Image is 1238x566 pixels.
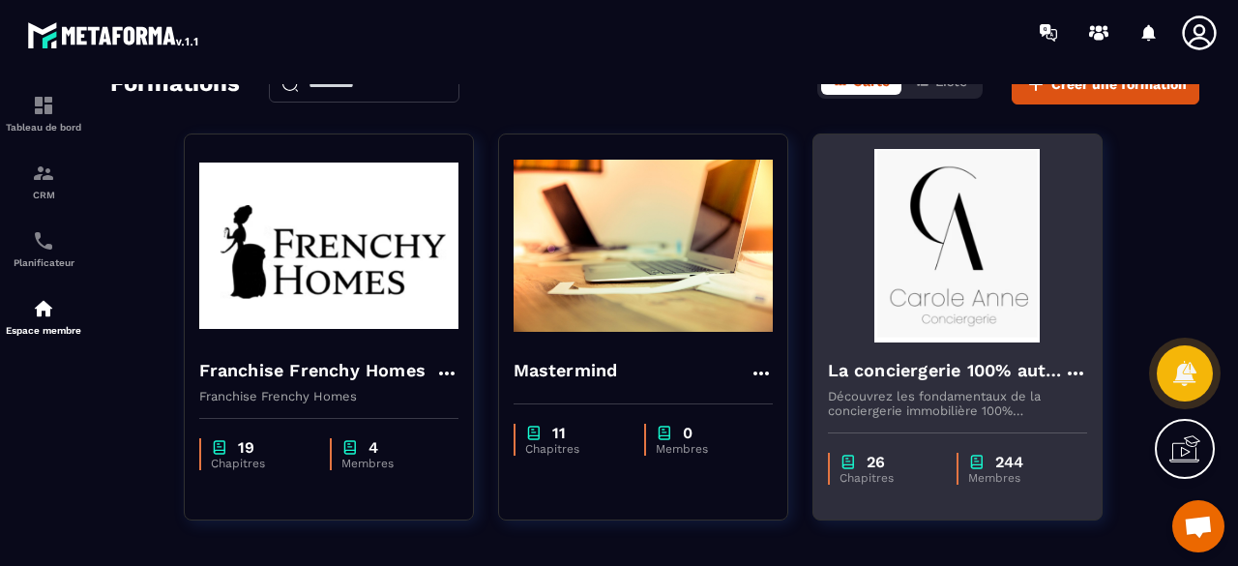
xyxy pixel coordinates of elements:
[656,424,673,442] img: chapter
[995,453,1023,471] p: 244
[828,357,1064,384] h4: La conciergerie 100% automatisée
[5,325,82,336] p: Espace membre
[32,94,55,117] img: formation
[552,424,566,442] p: 11
[5,257,82,268] p: Planificateur
[32,229,55,253] img: scheduler
[828,389,1087,418] p: Découvrez les fondamentaux de la conciergerie immobilière 100% automatisée. Cette formation est c...
[238,438,254,457] p: 19
[828,149,1087,343] img: formation-background
[498,134,812,545] a: formation-backgroundMastermindchapter11Chapitreschapter0Membres
[5,190,82,200] p: CRM
[27,17,201,52] img: logo
[5,122,82,133] p: Tableau de bord
[5,283,82,350] a: automationsautomationsEspace membre
[184,134,498,545] a: formation-backgroundFranchise Frenchy HomesFranchise Frenchy Homeschapter19Chapitreschapter4Membres
[514,149,773,343] img: formation-background
[812,134,1127,545] a: formation-backgroundLa conciergerie 100% automatiséeDécouvrez les fondamentaux de la conciergerie...
[32,297,55,320] img: automations
[341,438,359,457] img: chapter
[656,442,753,456] p: Membres
[211,438,228,457] img: chapter
[199,389,458,403] p: Franchise Frenchy Homes
[1051,74,1187,94] span: Créer une formation
[840,453,857,471] img: chapter
[683,424,693,442] p: 0
[211,457,310,470] p: Chapitres
[968,453,986,471] img: chapter
[1172,500,1224,552] a: Ouvrir le chat
[341,457,439,470] p: Membres
[110,64,240,104] h2: Formations
[5,147,82,215] a: formationformationCRM
[968,471,1068,485] p: Membres
[867,453,885,471] p: 26
[5,215,82,283] a: schedulerschedulerPlanificateur
[32,162,55,185] img: formation
[1012,64,1199,104] button: Créer une formation
[514,357,618,384] h4: Mastermind
[525,424,543,442] img: chapter
[368,438,378,457] p: 4
[525,442,625,456] p: Chapitres
[199,149,458,343] img: formation-background
[840,471,938,485] p: Chapitres
[199,357,427,384] h4: Franchise Frenchy Homes
[5,79,82,147] a: formationformationTableau de bord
